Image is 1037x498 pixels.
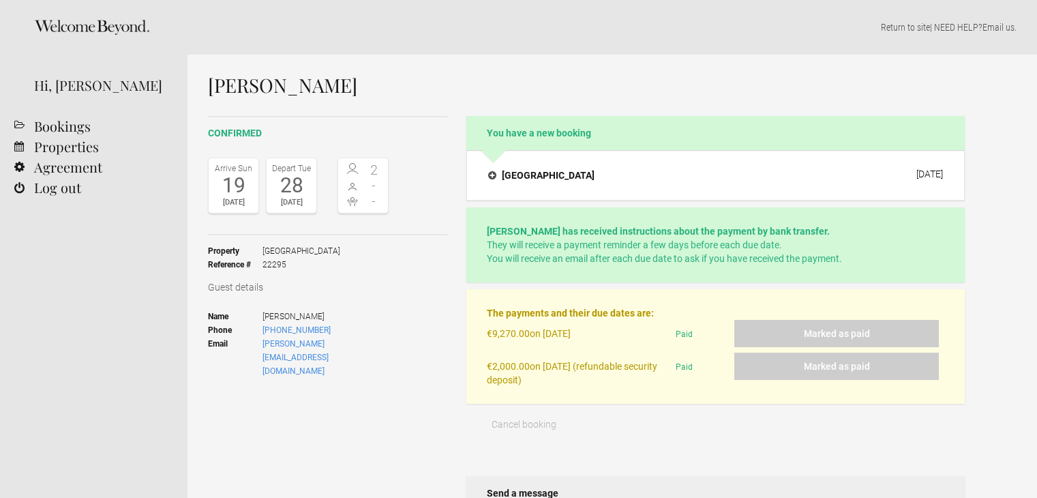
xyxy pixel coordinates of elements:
div: Paid [670,320,735,353]
h1: [PERSON_NAME] [208,75,965,96]
flynt-currency: €9,270.00 [487,328,530,339]
div: [DATE] [916,169,943,179]
button: Cancel booking [466,411,582,438]
div: [DATE] [270,196,313,209]
strong: Phone [208,323,262,337]
strong: The payments and their due dates are: [487,308,654,319]
div: on [DATE] (refundable security deposit) [487,353,670,387]
div: Depart Tue [270,162,313,175]
span: - [363,194,385,208]
strong: Email [208,337,262,378]
span: 2 [363,163,385,177]
a: [PERSON_NAME][EMAIL_ADDRESS][DOMAIN_NAME] [262,339,329,376]
div: [DATE] [212,196,255,209]
div: Hi, [PERSON_NAME] [34,75,167,96]
strong: Name [208,310,262,323]
strong: [PERSON_NAME] has received instructions about the payment by bank transfer. [487,226,830,237]
p: | NEED HELP? . [208,20,1017,34]
div: Arrive Sun [212,162,255,175]
p: They will receive a payment reminder a few days before each due date. You will receive an email a... [487,224,944,265]
div: 19 [212,175,255,196]
div: 28 [270,175,313,196]
button: [GEOGRAPHIC_DATA] [DATE] [477,161,954,190]
a: Email us [982,22,1015,33]
strong: Property [208,244,262,258]
button: Marked as paid [734,353,939,380]
a: [PHONE_NUMBER] [262,325,331,335]
span: - [363,179,385,192]
h2: You have a new booking [466,116,965,150]
h3: Guest details [208,280,448,294]
div: Paid [670,353,735,387]
h4: [GEOGRAPHIC_DATA] [488,169,595,182]
div: on [DATE] [487,320,670,353]
span: [PERSON_NAME] [262,310,389,323]
span: 22295 [262,258,340,272]
a: Return to site [881,22,930,33]
span: Cancel booking [492,419,556,430]
h2: confirmed [208,126,448,141]
flynt-currency: €2,000.00 [487,361,530,372]
span: [GEOGRAPHIC_DATA] [262,244,340,258]
strong: Reference # [208,258,262,272]
button: Marked as paid [734,320,939,347]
